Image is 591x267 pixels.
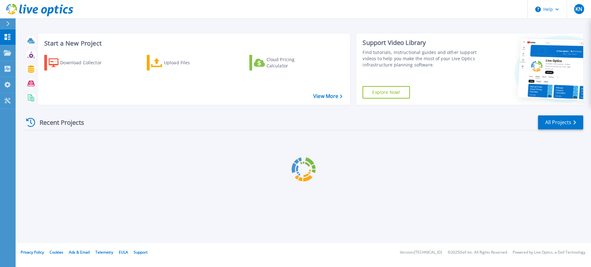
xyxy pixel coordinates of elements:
a: Explore Now! [363,86,410,99]
li: Powered by Live Optics, a Dell Technology [513,250,585,255]
a: Download Collector [44,55,114,70]
a: EULA [119,250,128,255]
div: Recent Projects [24,115,93,130]
a: Privacy Policy [21,250,44,255]
a: View More [313,93,342,99]
a: Telemetry [95,250,113,255]
a: Upload Files [147,55,216,70]
div: Support Video Library [363,39,478,47]
div: Download Collector [60,56,110,69]
div: Upload Files [164,56,214,69]
a: Ads & Email [69,250,90,255]
a: Cloud Pricing Calculator [249,55,319,70]
span: KN [575,7,582,12]
a: Cookies [50,250,63,255]
li: Version: [TECHNICAL_ID] [400,250,442,255]
a: Support [134,250,147,255]
a: All Projects [538,115,583,129]
li: © 2025 Dell Inc. All Rights Reserved [448,250,507,255]
div: Find tutorials, instructional guides and other support videos to help you make the most of your L... [363,49,478,68]
h3: Start a New Project [44,40,342,47]
div: Cloud Pricing Calculator [267,56,316,69]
